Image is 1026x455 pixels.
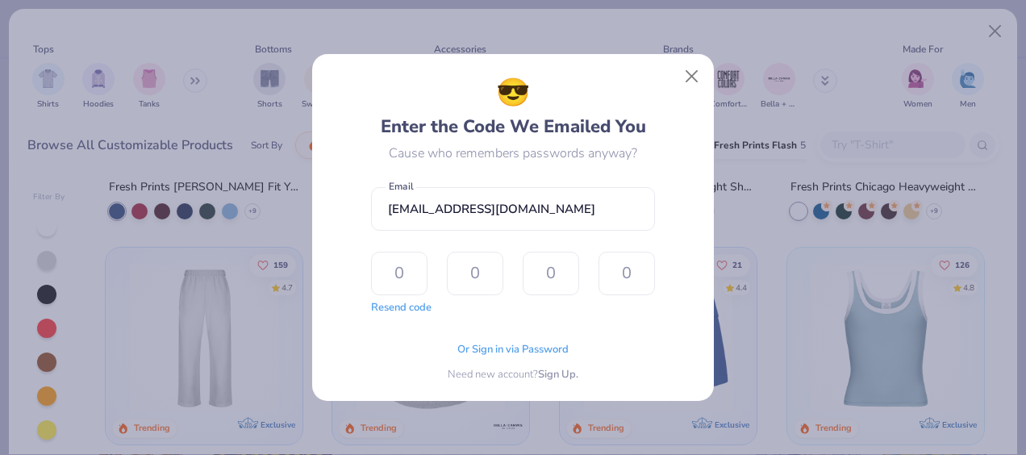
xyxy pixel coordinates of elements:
div: Need new account? [448,367,578,383]
span: Sign Up. [538,367,578,383]
input: 0 [598,252,655,295]
span: Or Sign in via Password [457,342,569,358]
input: 0 [371,252,427,295]
button: Close [677,61,707,92]
span: 😎 [496,73,530,114]
input: 0 [523,252,579,295]
div: Enter the Code We Emailed You [381,73,646,140]
button: Resend code [371,300,432,316]
input: 0 [447,252,503,295]
div: Cause who remembers passwords anyway? [389,144,637,163]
